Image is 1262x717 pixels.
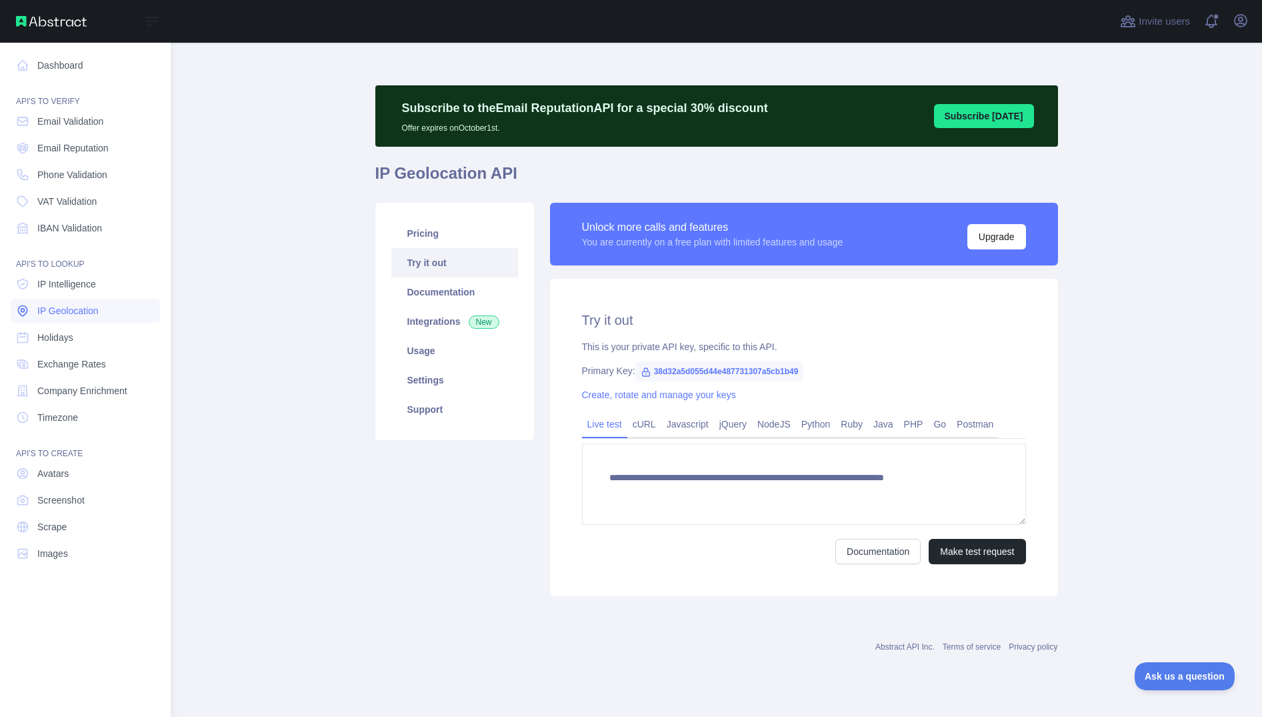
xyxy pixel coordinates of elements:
[928,414,951,435] a: Go
[37,277,96,291] span: IP Intelligence
[37,331,73,344] span: Holidays
[391,219,518,248] a: Pricing
[37,357,106,371] span: Exchange Rates
[582,235,843,249] div: You are currently on a free plan with limited features and usage
[714,414,752,435] a: jQuery
[899,414,929,435] a: PHP
[37,304,99,317] span: IP Geolocation
[11,272,160,296] a: IP Intelligence
[11,515,160,539] a: Scrape
[1009,642,1057,652] a: Privacy policy
[582,390,736,400] a: Create, rotate and manage your keys
[661,414,714,435] a: Javascript
[37,467,69,480] span: Avatars
[375,163,1058,195] h1: IP Geolocation API
[835,539,921,564] a: Documentation
[469,315,499,329] span: New
[11,542,160,566] a: Images
[934,104,1034,128] button: Subscribe [DATE]
[11,406,160,430] a: Timezone
[967,224,1026,249] button: Upgrade
[402,99,768,117] p: Subscribe to the Email Reputation API for a special 30 % discount
[582,364,1026,378] div: Primary Key:
[868,414,899,435] a: Java
[391,366,518,395] a: Settings
[391,336,518,366] a: Usage
[391,307,518,336] a: Integrations New
[37,141,109,155] span: Email Reputation
[37,520,67,534] span: Scrape
[37,168,107,181] span: Phone Validation
[11,80,160,107] div: API'S TO VERIFY
[1135,662,1235,690] iframe: Toggle Customer Support
[1117,11,1193,32] button: Invite users
[391,395,518,424] a: Support
[16,16,87,27] img: Abstract API
[37,384,127,398] span: Company Enrichment
[835,414,868,435] a: Ruby
[11,299,160,323] a: IP Geolocation
[37,494,85,507] span: Screenshot
[943,642,1001,652] a: Terms of service
[11,136,160,160] a: Email Reputation
[11,325,160,349] a: Holidays
[11,189,160,213] a: VAT Validation
[37,115,103,128] span: Email Validation
[11,109,160,133] a: Email Validation
[929,539,1025,564] button: Make test request
[37,547,68,560] span: Images
[37,195,97,208] span: VAT Validation
[582,219,843,235] div: Unlock more calls and features
[627,414,661,435] a: cURL
[582,340,1026,353] div: This is your private API key, specific to this API.
[11,432,160,459] div: API'S TO CREATE
[391,248,518,277] a: Try it out
[11,488,160,512] a: Screenshot
[11,53,160,77] a: Dashboard
[11,243,160,269] div: API'S TO LOOKUP
[875,642,935,652] a: Abstract API Inc.
[11,163,160,187] a: Phone Validation
[635,362,804,382] span: 38d32a5d055d44e487731307a5cb1b49
[582,414,627,435] a: Live test
[951,414,999,435] a: Postman
[1139,14,1190,29] span: Invite users
[11,462,160,486] a: Avatars
[11,379,160,403] a: Company Enrichment
[11,216,160,240] a: IBAN Validation
[37,221,102,235] span: IBAN Validation
[391,277,518,307] a: Documentation
[796,414,836,435] a: Python
[582,311,1026,329] h2: Try it out
[37,411,78,424] span: Timezone
[11,352,160,376] a: Exchange Rates
[752,414,796,435] a: NodeJS
[402,117,768,133] p: Offer expires on October 1st.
